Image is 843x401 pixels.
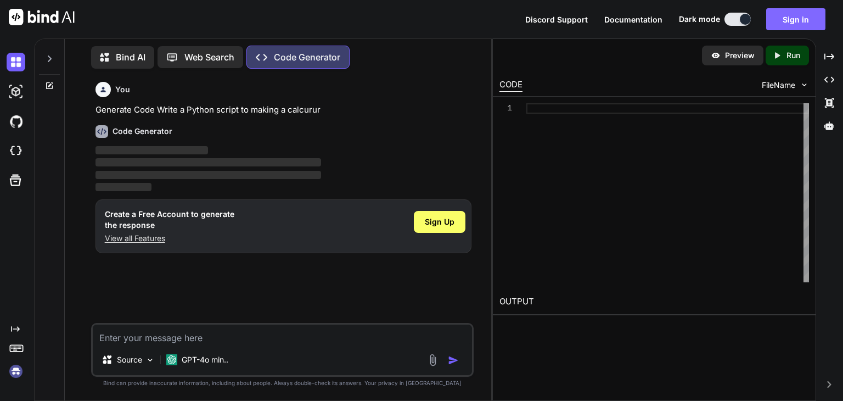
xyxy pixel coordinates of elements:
[7,142,25,160] img: cloudideIcon
[105,209,234,231] h1: Create a Free Account to generate the response
[116,51,145,64] p: Bind AI
[525,14,588,25] button: Discord Support
[7,82,25,101] img: darkAi-studio
[786,50,800,61] p: Run
[91,379,474,387] p: Bind can provide inaccurate information, including about people. Always double-check its answers....
[95,104,471,116] p: Generate Code Write a Python script to making a calcurur
[499,103,512,114] div: 1
[766,8,825,30] button: Sign in
[113,126,172,137] h6: Code Generator
[604,14,662,25] button: Documentation
[525,15,588,24] span: Discord Support
[95,146,209,154] span: ‌
[725,50,755,61] p: Preview
[493,289,816,315] h2: OUTPUT
[95,171,321,179] span: ‌
[166,354,177,365] img: GPT-4o mini
[182,354,228,365] p: GPT-4o min..
[711,51,721,60] img: preview
[274,51,340,64] p: Code Generator
[426,354,439,366] img: attachment
[800,80,809,90] img: chevron down
[448,355,459,366] img: icon
[604,15,662,24] span: Documentation
[762,80,795,91] span: FileName
[105,233,234,244] p: View all Features
[95,183,152,191] span: ‌
[7,112,25,131] img: githubDark
[7,53,25,71] img: darkChat
[95,158,321,166] span: ‌
[9,9,75,25] img: Bind AI
[117,354,142,365] p: Source
[115,84,130,95] h6: You
[679,14,720,25] span: Dark mode
[7,362,25,381] img: signin
[499,79,522,92] div: CODE
[425,216,454,227] span: Sign Up
[184,51,234,64] p: Web Search
[145,355,155,365] img: Pick Models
